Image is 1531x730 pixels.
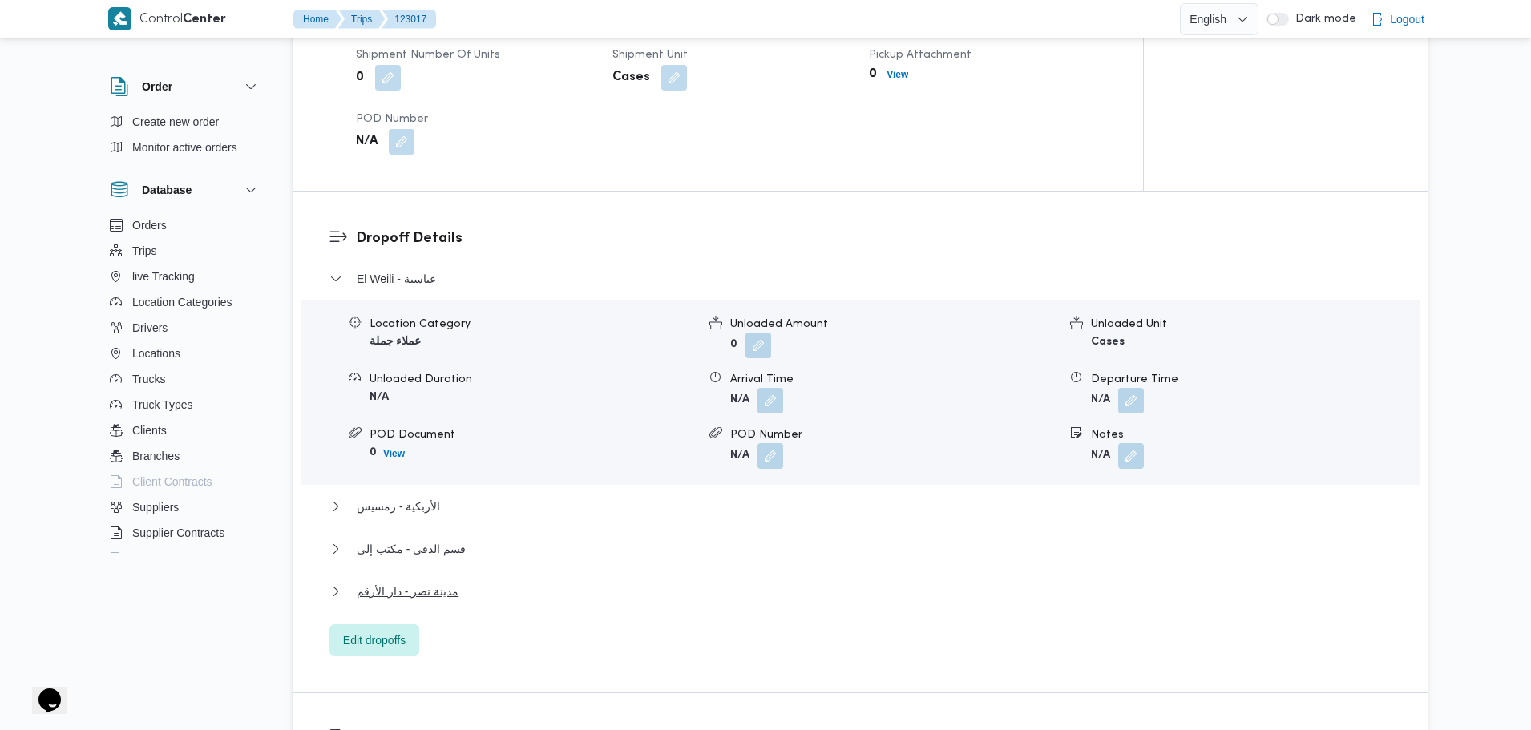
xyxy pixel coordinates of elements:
button: View [377,444,411,463]
span: Clients [132,421,167,440]
button: Drivers [103,315,267,341]
span: El Weili - عباسية [357,269,436,288]
button: View [880,65,915,84]
span: Drivers [132,318,168,337]
button: Database [110,180,261,200]
span: Monitor active orders [132,138,237,157]
div: POD Document [370,426,697,443]
button: مدينة نصر - دار الأرقم [329,582,1392,601]
b: View [887,69,908,80]
img: X8yXhbKr1z7QwAAAABJRU5ErkJggg== [108,7,131,30]
span: Truck Types [132,395,192,414]
div: Arrival Time [730,371,1057,388]
span: الأزبكية - رمسيس [357,497,440,516]
span: Supplier Contracts [132,523,224,542]
button: Monitor active orders [103,135,267,160]
button: Location Categories [103,289,267,315]
span: Logout [1390,10,1424,29]
span: Orders [132,216,167,235]
b: N/A [730,394,749,405]
button: Locations [103,341,267,366]
b: 0 [370,447,377,458]
span: Shipment Unit [612,50,688,60]
div: Location Category [370,316,697,333]
div: Database [97,212,273,559]
span: قسم الدقي - مكتب إلى [357,539,466,559]
button: El Weili - عباسية [329,269,1392,288]
button: Home [293,10,341,29]
b: N/A [356,132,378,151]
span: Dark mode [1289,13,1356,26]
button: الأزبكية - رمسيس [329,497,1392,516]
span: Trucks [132,369,165,389]
button: Devices [103,546,267,571]
button: Clients [103,417,267,443]
button: Branches [103,443,267,469]
span: Trips [132,241,157,260]
div: Order [97,109,273,167]
iframe: chat widget [16,666,67,714]
button: Supplier Contracts [103,520,267,546]
span: Location Categories [132,292,232,312]
button: Trips [338,10,385,29]
div: Departure Time [1091,371,1418,388]
button: Logout [1364,3,1431,35]
div: Unloaded Duration [370,371,697,388]
b: N/A [1091,450,1110,460]
button: Order [110,77,261,96]
span: Devices [132,549,172,568]
span: POD Number [356,114,428,124]
div: POD Number [730,426,1057,443]
button: 123017 [382,10,436,29]
b: Center [183,14,226,26]
b: N/A [730,450,749,460]
button: Edit dropoffs [329,624,419,656]
span: Pickup Attachment [869,50,972,60]
h3: Database [142,180,192,200]
button: Suppliers [103,494,267,520]
b: View [383,448,405,459]
span: Shipment Number of Units [356,50,500,60]
button: live Tracking [103,264,267,289]
h3: Dropoff Details [356,228,1392,249]
span: مدينة نصر - دار الأرقم [357,582,458,601]
button: Trips [103,238,267,264]
div: Unloaded Amount [730,316,1057,333]
b: Cases [1091,337,1125,347]
button: Orders [103,212,267,238]
b: 0 [730,339,737,349]
button: Trucks [103,366,267,392]
span: Branches [132,446,180,466]
button: قسم الدقي - مكتب إلى [329,539,1392,559]
b: عملاء جملة [370,337,421,347]
div: Unloaded Unit [1091,316,1418,333]
span: live Tracking [132,267,195,286]
b: N/A [370,392,389,402]
div: El Weili - عباسية [301,300,1420,485]
b: 0 [869,65,877,84]
h3: Order [142,77,172,96]
b: N/A [1091,394,1110,405]
span: Edit dropoffs [343,631,406,650]
span: Create new order [132,112,219,131]
span: Suppliers [132,498,179,517]
b: Cases [612,68,650,87]
b: 0 [356,68,364,87]
button: Truck Types [103,392,267,417]
span: Locations [132,344,180,363]
span: Client Contracts [132,472,212,491]
div: Notes [1091,426,1418,443]
button: Create new order [103,109,267,135]
button: Client Contracts [103,469,267,494]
